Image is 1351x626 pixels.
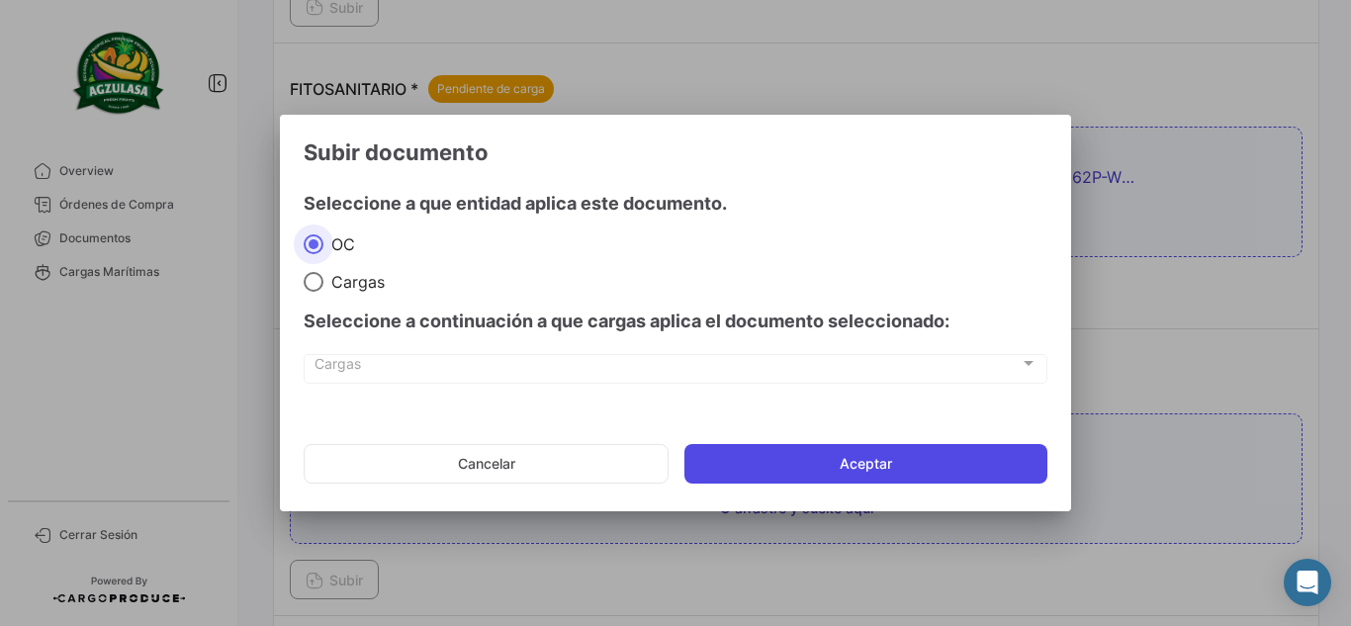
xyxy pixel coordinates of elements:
span: Cargas [323,272,385,292]
button: Aceptar [684,444,1047,484]
h4: Seleccione a que entidad aplica este documento. [304,190,1047,218]
h4: Seleccione a continuación a que cargas aplica el documento seleccionado: [304,308,1047,335]
span: OC [323,234,355,254]
span: Cargas [315,359,1020,376]
button: Cancelar [304,444,669,484]
div: Abrir Intercom Messenger [1284,559,1331,606]
h3: Subir documento [304,138,1047,166]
